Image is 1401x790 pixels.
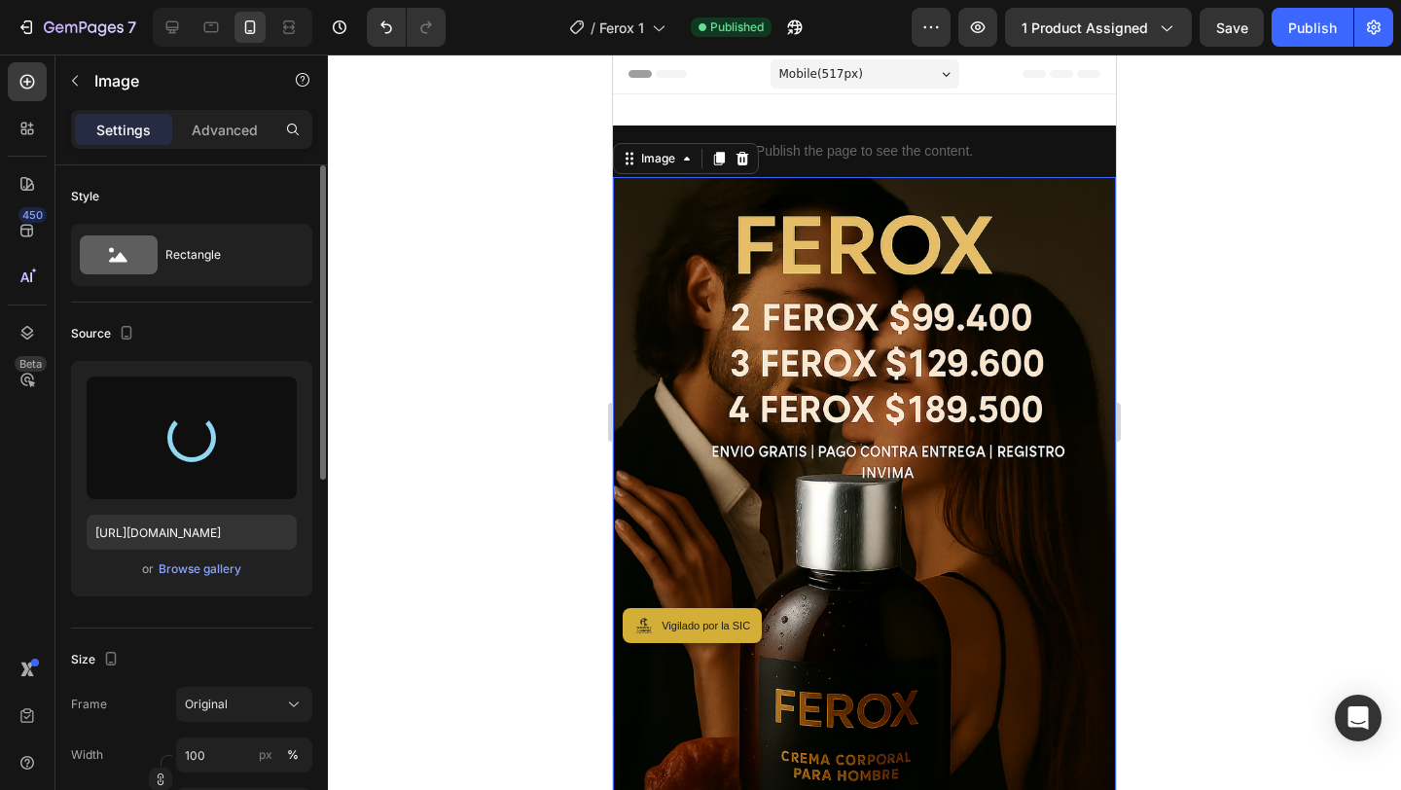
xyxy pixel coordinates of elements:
label: Width [71,746,103,764]
p: Advanced [192,120,258,140]
div: Publish [1288,18,1337,38]
div: Source [71,321,138,347]
div: Style [71,188,99,205]
button: % [254,743,277,767]
div: Open Intercom Messenger [1335,695,1382,741]
button: 7 [8,8,145,47]
p: Settings [96,120,151,140]
span: Save [1216,19,1248,36]
button: Browse gallery [158,559,242,579]
div: Browse gallery [159,560,241,578]
span: or [142,557,154,581]
div: Rectangle [165,233,284,277]
div: Beta [15,356,47,372]
p: Image [94,69,260,92]
button: Save [1200,8,1264,47]
span: / [591,18,595,38]
div: Undo/Redo [367,8,446,47]
button: Publish [1272,8,1353,47]
input: https://example.com/image.jpg [87,515,297,550]
button: 1 product assigned [1005,8,1192,47]
div: % [287,746,299,764]
span: Original [185,696,228,713]
p: 7 [127,16,136,39]
div: px [259,746,272,764]
label: Frame [71,696,107,713]
button: px [281,743,305,767]
iframe: Design area [613,54,1116,790]
div: 450 [18,207,47,223]
span: 1 product assigned [1022,18,1148,38]
button: Original [176,687,312,722]
div: Size [71,647,123,673]
span: Published [710,18,764,36]
span: Ferox 1 [599,18,644,38]
input: px% [176,737,312,772]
